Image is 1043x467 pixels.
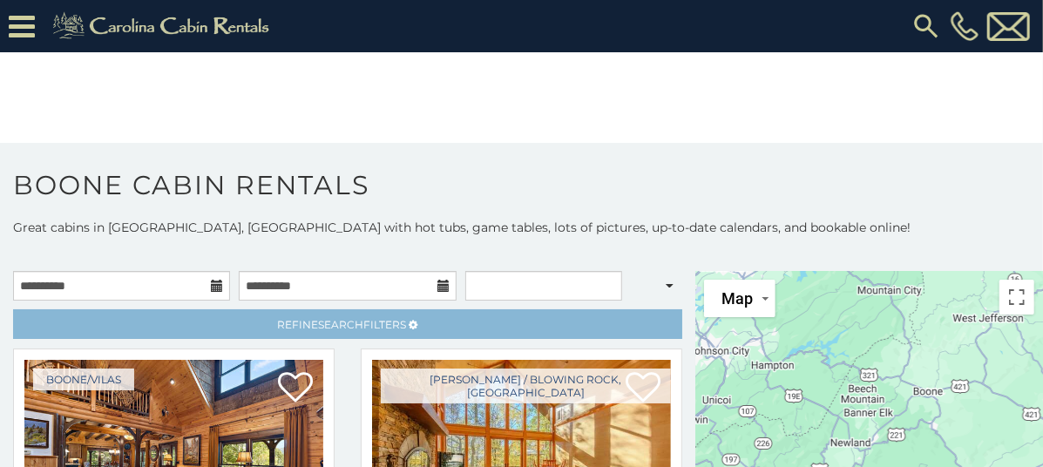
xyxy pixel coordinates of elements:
img: Khaki-logo.png [44,9,284,44]
span: Refine Filters [278,318,407,331]
a: [PHONE_NUMBER] [946,11,983,41]
button: Change map style [704,280,775,317]
span: Search [319,318,364,331]
a: [PERSON_NAME] / Blowing Rock, [GEOGRAPHIC_DATA] [381,369,671,403]
span: Map [721,289,753,308]
a: RefineSearchFilters [13,309,682,339]
img: search-regular.svg [911,10,942,42]
a: Add to favorites [278,370,313,407]
a: Boone/Vilas [33,369,134,390]
button: Toggle fullscreen view [999,280,1034,315]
